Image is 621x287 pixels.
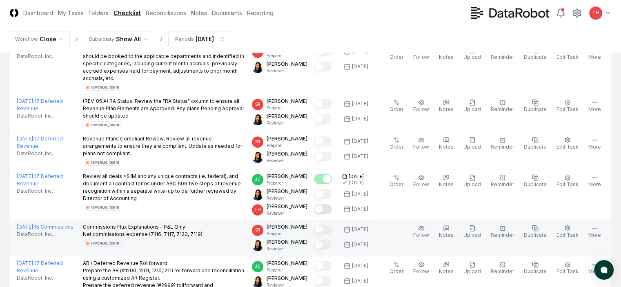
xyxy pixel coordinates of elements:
p: Preparer [267,142,307,149]
button: Follow [412,173,431,190]
button: Mark complete [314,136,332,146]
span: Edit Task [556,54,579,60]
p: Reviewer [267,246,307,252]
button: Duplicate [522,98,548,115]
span: DataRobot, Inc. [17,231,53,238]
span: Upload [463,232,481,238]
span: Notes [439,181,454,187]
button: Duplicate [522,260,548,277]
button: Mark complete [314,174,332,184]
span: DataRobot, Inc. [17,150,53,157]
div: [DATE] [352,100,368,107]
div: [DATE] [352,190,368,198]
div: [DATE] [352,138,368,145]
button: Notes [437,45,455,62]
button: Edit Task [555,260,580,277]
span: [DATE] : [17,224,34,230]
div: [DATE] [352,226,368,233]
span: Duplicate [524,106,547,112]
span: Upload [463,54,481,60]
button: Order [388,98,405,115]
p: Preparer [267,180,307,186]
p: [PERSON_NAME] [267,173,307,180]
p: Reviewer [267,120,307,126]
span: Order [390,106,403,112]
button: Order [388,173,405,190]
span: Edit Task [556,144,579,150]
span: [DATE] : [17,260,34,266]
button: Follow [412,98,431,115]
a: Notes [191,9,207,17]
span: TH [592,10,599,16]
span: Notes [439,268,454,274]
span: Order [390,54,403,60]
a: [DATE]:15 Commissions [17,224,73,230]
span: Reminder [491,268,514,274]
p: [PERSON_NAME] [267,188,307,195]
span: DataRobot, Inc. [17,53,53,60]
button: Duplicate [522,223,548,240]
div: [DATE] [196,35,214,43]
button: Duplicate [522,135,548,152]
button: Periods[DATE] [168,31,232,47]
button: Upload [462,45,483,62]
a: [DATE]:17 Deferred Revenue [17,136,63,149]
span: Follow [413,106,429,112]
span: DataRobot, Inc. [17,187,53,195]
span: Duplicate [524,181,547,187]
p: Preparer [267,267,307,273]
nav: breadcrumb [10,31,232,47]
span: Edit Task [556,106,579,112]
img: ACg8ocKO-3G6UtcSn9a5p2PdI879Oh_tobqT7vJnb_FmuK1XD8isku4=s96-c [252,114,263,125]
button: Follow [412,45,431,62]
span: Upload [463,144,481,150]
div: revenue_team [91,204,119,210]
button: Mark complete [314,189,332,199]
span: DataRobot, Inc. [17,274,53,282]
div: [DATE] [352,262,368,269]
a: [DATE]:17 Deferred Revenue [17,173,63,187]
button: Duplicate [522,173,548,190]
p: [PERSON_NAME] [267,275,307,282]
button: Mark complete [314,225,332,234]
span: [DATE] : [17,98,34,104]
a: [DATE]:17 Deferred Revenue [17,260,63,274]
p: Reviewer [267,210,307,216]
img: ACg8ocKO-3G6UtcSn9a5p2PdI879Oh_tobqT7vJnb_FmuK1XD8isku4=s96-c [252,151,263,163]
div: revenue_team [91,240,119,246]
span: Reminder [491,232,514,238]
div: [DATE] [349,180,364,186]
button: Edit Task [555,135,580,152]
span: Upload [463,268,481,274]
p: [PERSON_NAME] [267,98,307,105]
button: Upload [462,135,483,152]
button: Mark complete [314,276,332,286]
img: Logo [10,9,18,17]
button: Edit Task [555,98,580,115]
img: ACg8ocKO-3G6UtcSn9a5p2PdI879Oh_tobqT7vJnb_FmuK1XD8isku4=s96-c [252,189,263,200]
a: Checklist [114,9,141,17]
button: atlas-launcher [594,260,614,280]
span: Reminder [491,54,514,60]
button: Upload [462,98,483,115]
p: Reviewer [267,158,307,164]
span: Notes [439,232,454,238]
span: Notes [439,144,454,150]
span: Follow [413,232,429,238]
button: Notes [437,98,455,115]
span: JC [255,263,260,269]
button: More [587,45,603,62]
p: [PERSON_NAME] [267,260,307,267]
span: Duplicate [524,144,547,150]
button: Edit Task [555,173,580,190]
p: (REV-05.A) RA Status: Review the "RA Status" column to ensure all Revenue Plan Elements are Appro... [83,98,246,120]
button: Reminder [489,45,516,62]
button: Reminder [489,135,516,152]
span: [DATE] : [17,136,34,142]
button: Notes [437,223,455,240]
span: SR [255,227,260,233]
span: SR [255,139,260,145]
p: Reviewer [267,195,307,201]
button: Notes [437,135,455,152]
button: Follow [412,260,431,277]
